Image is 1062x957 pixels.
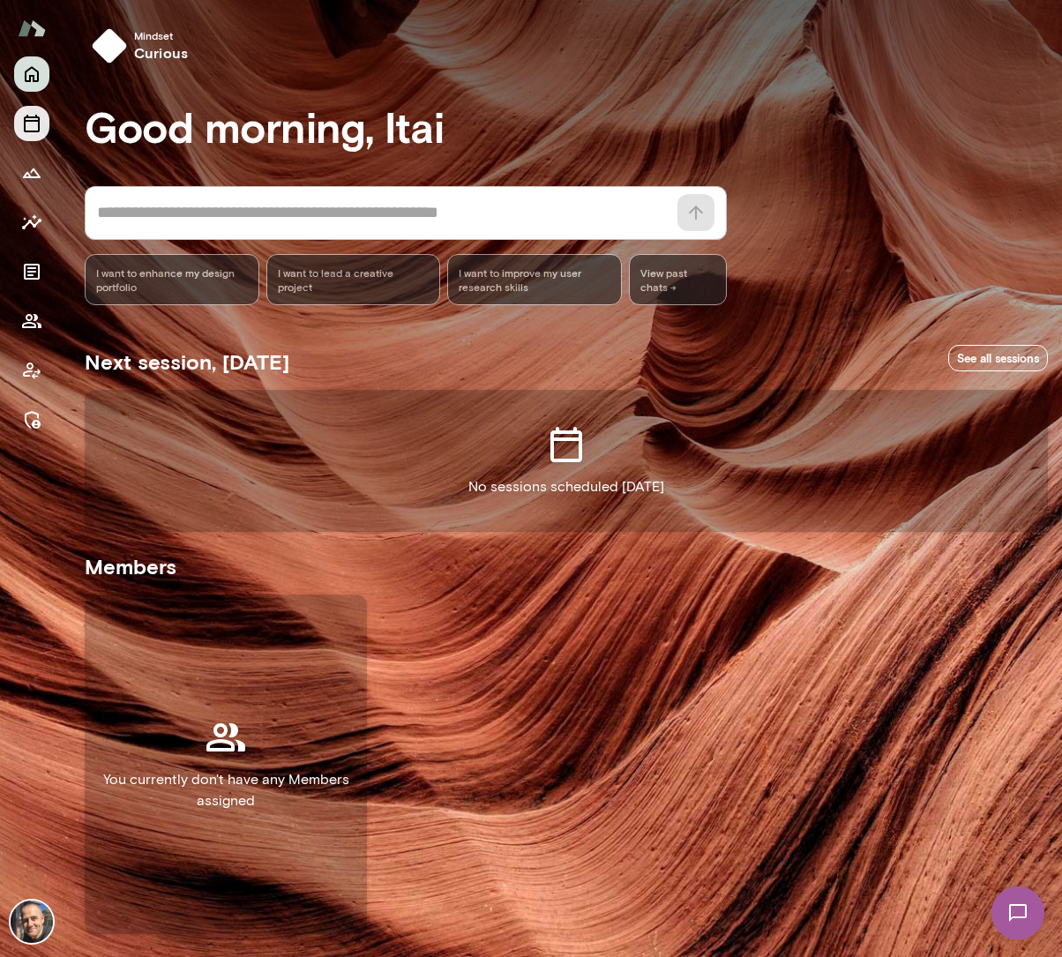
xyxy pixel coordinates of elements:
[14,56,49,92] button: Home
[134,42,188,64] h6: curious
[14,155,49,191] button: Growth Plan
[278,265,430,294] span: I want to lead a creative project
[266,254,441,305] div: I want to lead a creative project
[96,265,248,294] span: I want to enhance my design portfolio
[948,345,1048,372] a: See all sessions
[11,901,53,943] img: Itai Rabinowitz
[14,205,49,240] button: Insights
[14,353,49,388] button: Client app
[85,21,202,71] button: Mindsetcurious
[459,265,610,294] span: I want to improve my user research skills
[85,101,1048,151] h3: Good morning, Itai
[92,28,127,64] img: mindset
[629,254,727,305] span: View past chats ->
[468,476,664,497] p: No sessions scheduled [DATE]
[85,348,289,376] h5: Next session, [DATE]
[85,552,1048,580] h5: Members
[14,303,49,339] button: Members
[18,11,46,45] img: Mento
[14,106,49,141] button: Sessions
[14,254,49,289] button: Documents
[447,254,622,305] div: I want to improve my user research skills
[14,402,49,437] button: Manage
[85,254,259,305] div: I want to enhance my design portfolio
[99,769,353,811] p: You currently don't have any Members assigned
[134,28,188,42] span: Mindset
